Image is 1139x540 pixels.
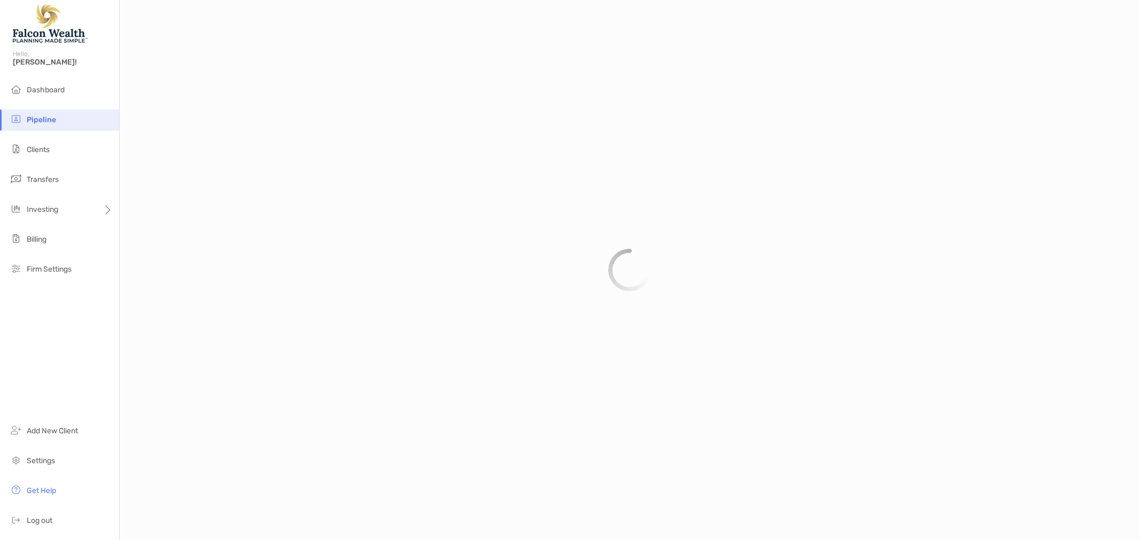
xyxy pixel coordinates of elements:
[27,426,78,435] span: Add New Client
[27,85,65,94] span: Dashboard
[10,424,22,436] img: add_new_client icon
[10,262,22,275] img: firm-settings icon
[27,235,46,244] span: Billing
[10,483,22,496] img: get-help icon
[27,115,56,124] span: Pipeline
[10,142,22,155] img: clients icon
[27,456,55,465] span: Settings
[10,172,22,185] img: transfers icon
[10,83,22,96] img: dashboard icon
[27,265,72,274] span: Firm Settings
[27,516,52,525] span: Log out
[13,58,113,67] span: [PERSON_NAME]!
[10,113,22,125] img: pipeline icon
[27,175,59,184] span: Transfers
[10,202,22,215] img: investing icon
[27,486,56,495] span: Get Help
[10,232,22,245] img: billing icon
[27,205,58,214] span: Investing
[27,145,50,154] span: Clients
[10,454,22,466] img: settings icon
[10,513,22,526] img: logout icon
[13,4,88,43] img: Falcon Wealth Planning Logo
